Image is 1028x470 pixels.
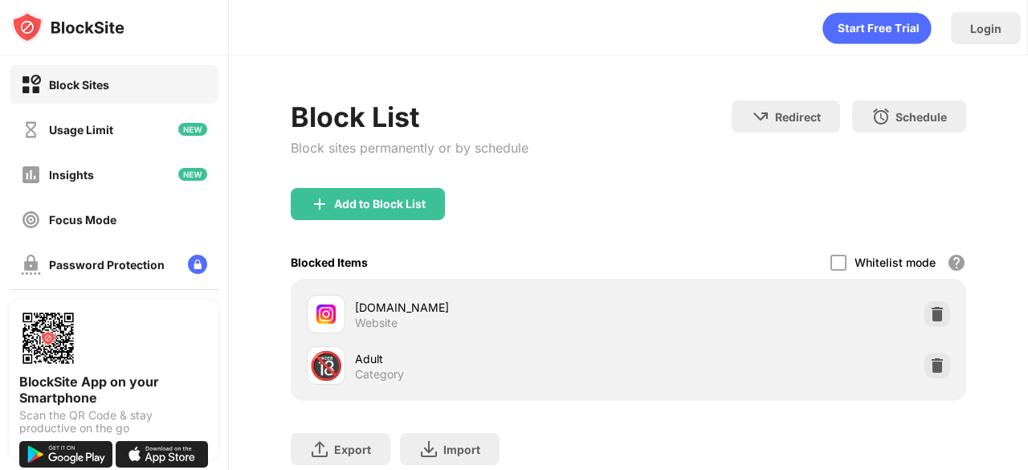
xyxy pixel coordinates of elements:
[19,309,77,367] img: options-page-qr-code.png
[355,350,629,367] div: Adult
[855,255,936,269] div: Whitelist mode
[21,75,41,95] img: block-on.svg
[334,198,426,210] div: Add to Block List
[49,213,116,227] div: Focus Mode
[19,409,209,435] div: Scan the QR Code & stay productive on the go
[355,316,398,330] div: Website
[49,78,109,92] div: Block Sites
[188,255,207,274] img: lock-menu.svg
[49,168,94,182] div: Insights
[178,168,207,181] img: new-icon.svg
[11,11,124,43] img: logo-blocksite.svg
[291,255,368,269] div: Blocked Items
[178,123,207,136] img: new-icon.svg
[19,374,209,406] div: BlockSite App on your Smartphone
[49,123,113,137] div: Usage Limit
[970,22,1001,35] div: Login
[116,441,209,468] img: download-on-the-app-store.svg
[21,120,41,140] img: time-usage-off.svg
[291,140,528,156] div: Block sites permanently or by schedule
[316,304,336,324] img: favicons
[21,210,41,230] img: focus-off.svg
[19,441,112,468] img: get-it-on-google-play.svg
[21,255,41,275] img: password-protection-off.svg
[291,100,528,133] div: Block List
[355,299,629,316] div: [DOMAIN_NAME]
[334,443,371,456] div: Export
[822,12,932,44] div: animation
[309,349,343,382] div: 🔞
[895,110,947,124] div: Schedule
[21,165,41,185] img: insights-off.svg
[443,443,480,456] div: Import
[49,258,165,272] div: Password Protection
[355,367,404,382] div: Category
[775,110,821,124] div: Redirect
